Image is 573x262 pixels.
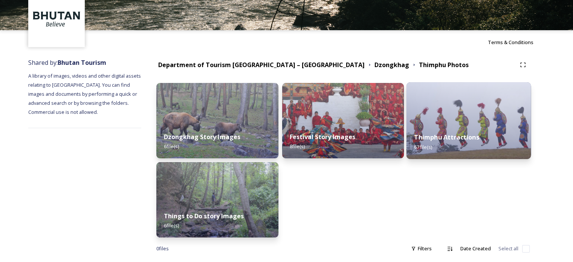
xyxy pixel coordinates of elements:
[290,133,355,141] strong: Festival Story Images
[58,58,106,67] strong: Bhutan Tourism
[374,61,409,69] strong: Dzongkhag
[419,61,469,69] strong: Thimphu Photos
[156,245,169,252] span: 0 file s
[164,143,179,150] span: 6 file(s)
[28,72,142,115] span: A library of images, videos and other digital assets relating to [GEOGRAPHIC_DATA]. You can find ...
[164,133,240,141] strong: Dzongkhag Story Images
[164,212,244,220] strong: Things to Do story Images
[156,162,278,237] img: takintrail2.jpg
[414,143,432,150] span: 67 file(s)
[282,83,404,158] img: Thimphu%2520tshechu3.jpg
[457,241,495,256] div: Date Created
[290,143,305,150] span: 8 file(s)
[28,58,106,67] span: Shared by:
[406,82,531,159] img: Thimphu%2520festival%2520header3.jpg
[407,241,435,256] div: Filters
[156,83,278,158] img: Takin3%282%29.jpg
[414,133,479,141] strong: Thimphu Attractions
[488,38,545,47] a: Terms & Conditions
[158,61,365,69] strong: Department of Tourism [GEOGRAPHIC_DATA] – [GEOGRAPHIC_DATA]
[164,222,179,229] span: 6 file(s)
[488,39,533,46] span: Terms & Conditions
[498,245,518,252] span: Select all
